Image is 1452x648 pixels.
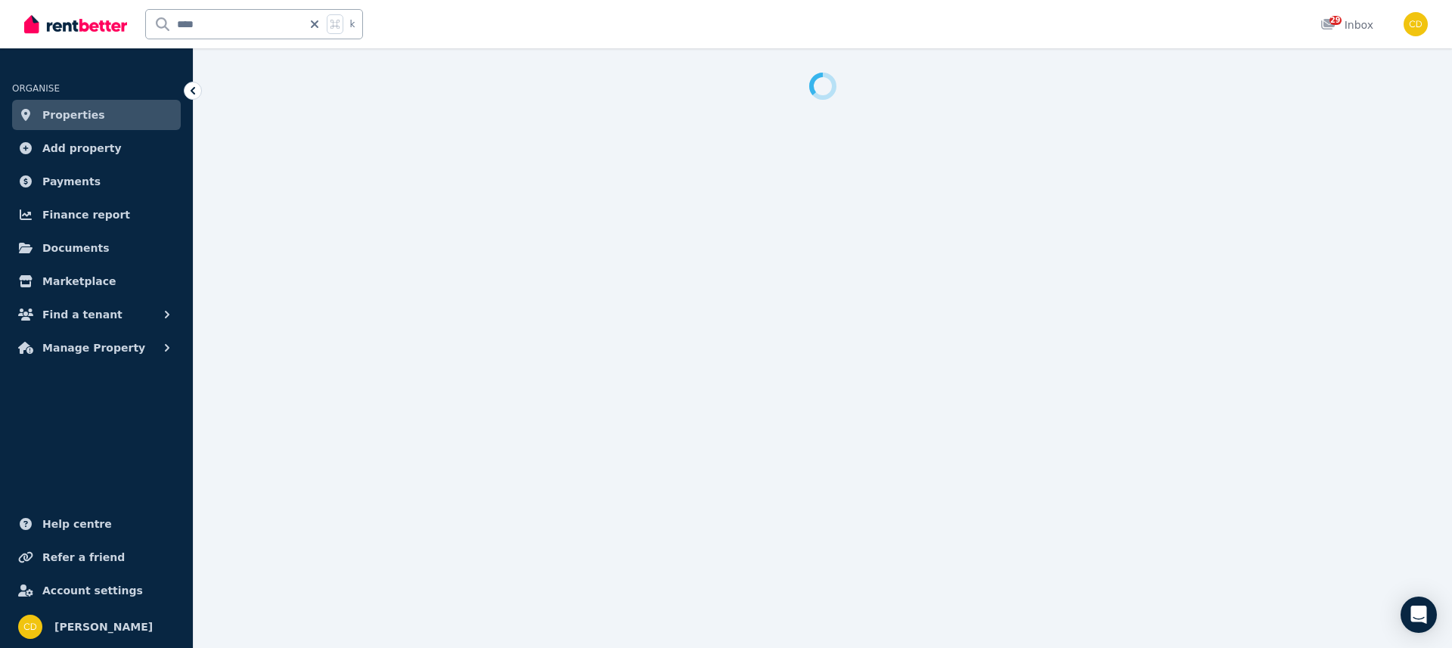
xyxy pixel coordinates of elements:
[54,618,153,636] span: [PERSON_NAME]
[349,18,355,30] span: k
[42,581,143,600] span: Account settings
[42,305,123,324] span: Find a tenant
[12,299,181,330] button: Find a tenant
[42,339,145,357] span: Manage Property
[42,239,110,257] span: Documents
[1320,17,1373,33] div: Inbox
[42,139,122,157] span: Add property
[24,13,127,36] img: RentBetter
[12,83,60,94] span: ORGANISE
[12,200,181,230] a: Finance report
[1401,597,1437,633] div: Open Intercom Messenger
[12,333,181,363] button: Manage Property
[18,615,42,639] img: Chris Dimitropoulos
[12,100,181,130] a: Properties
[12,133,181,163] a: Add property
[1404,12,1428,36] img: Chris Dimitropoulos
[12,542,181,572] a: Refer a friend
[12,233,181,263] a: Documents
[42,172,101,191] span: Payments
[42,272,116,290] span: Marketplace
[42,106,105,124] span: Properties
[12,575,181,606] a: Account settings
[1329,16,1342,25] span: 29
[12,166,181,197] a: Payments
[42,548,125,566] span: Refer a friend
[42,206,130,224] span: Finance report
[12,266,181,296] a: Marketplace
[42,515,112,533] span: Help centre
[12,509,181,539] a: Help centre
